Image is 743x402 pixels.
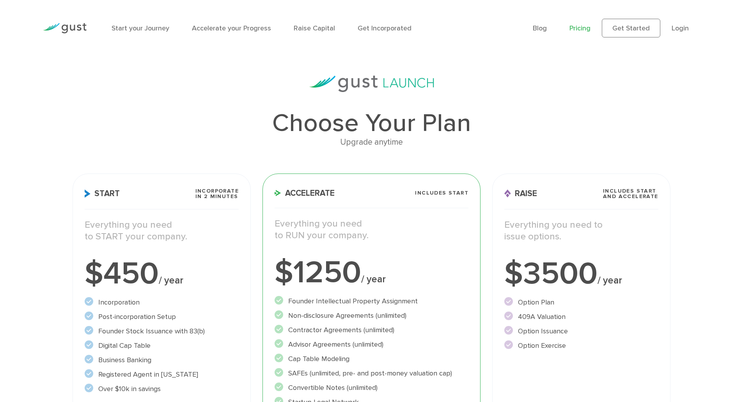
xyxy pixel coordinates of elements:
li: Post-incorporation Setup [85,312,239,322]
p: Everything you need to issue options. [504,219,658,243]
span: Includes START [415,190,468,196]
div: Upgrade anytime [73,136,670,149]
span: / year [159,274,183,286]
li: SAFEs (unlimited, pre- and post-money valuation cap) [275,368,468,379]
span: Incorporate in 2 Minutes [195,188,239,199]
span: / year [361,273,386,285]
span: / year [598,274,622,286]
li: Cap Table Modeling [275,354,468,364]
p: Everything you need to RUN your company. [275,218,468,241]
li: Option Exercise [504,340,658,351]
li: Incorporation [85,297,239,308]
li: Option Issuance [504,326,658,336]
img: Gust Logo [43,23,87,34]
li: Founder Stock Issuance with 83(b) [85,326,239,336]
span: Start [85,189,120,198]
img: gust-launch-logos.svg [309,76,434,92]
a: Raise Capital [294,24,335,32]
img: Accelerate Icon [275,190,281,196]
a: Start your Journey [112,24,169,32]
div: $1250 [275,257,468,288]
a: Get Incorporated [358,24,411,32]
li: 409A Valuation [504,312,658,322]
li: Convertible Notes (unlimited) [275,383,468,393]
li: Option Plan [504,297,658,308]
li: Contractor Agreements (unlimited) [275,325,468,335]
li: Registered Agent in [US_STATE] [85,369,239,380]
img: Raise Icon [504,189,511,198]
a: Blog [533,24,547,32]
div: $3500 [504,258,658,289]
a: Pricing [569,24,590,32]
li: Advisor Agreements (unlimited) [275,339,468,350]
li: Digital Cap Table [85,340,239,351]
div: $450 [85,258,239,289]
span: Raise [504,189,537,198]
p: Everything you need to START your company. [85,219,239,243]
li: Non-disclosure Agreements (unlimited) [275,310,468,321]
span: Includes START and ACCELERATE [603,188,658,199]
li: Over $10k in savings [85,384,239,394]
h1: Choose Your Plan [73,111,670,136]
li: Business Banking [85,355,239,365]
a: Get Started [602,19,660,37]
a: Login [672,24,689,32]
li: Founder Intellectual Property Assignment [275,296,468,306]
a: Accelerate your Progress [192,24,271,32]
img: Start Icon X2 [85,189,90,198]
span: Accelerate [275,189,335,197]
